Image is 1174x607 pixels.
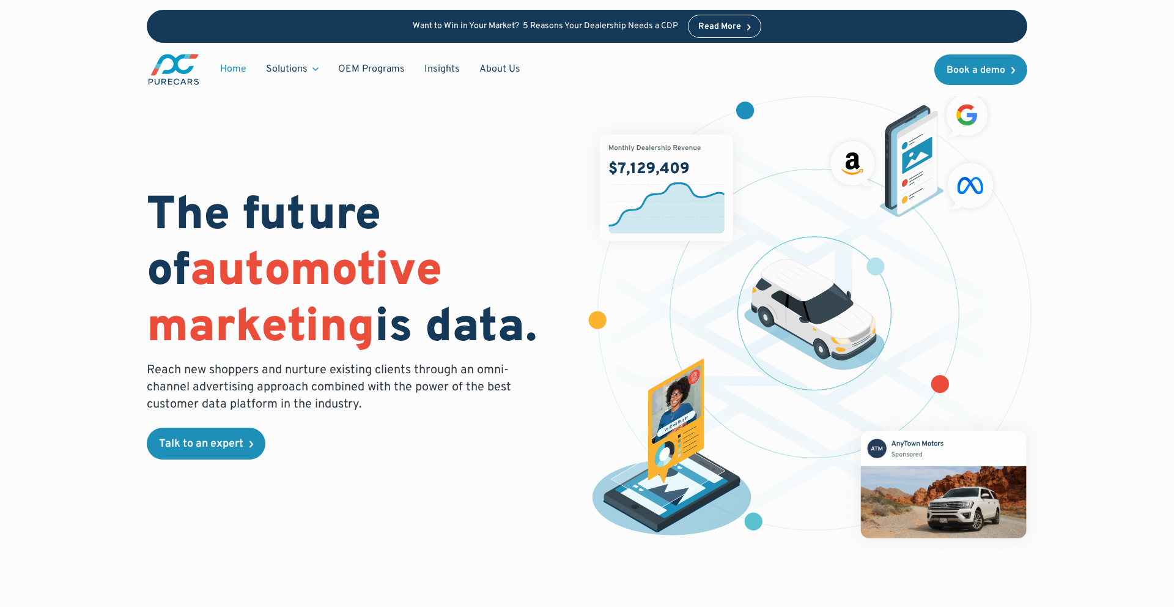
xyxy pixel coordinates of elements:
div: Solutions [256,58,328,81]
div: Book a demo [947,65,1005,75]
h1: The future of is data. [147,189,572,357]
a: Home [210,58,256,81]
div: Talk to an expert [159,439,243,450]
div: Read More [698,23,741,31]
img: purecars logo [147,53,201,86]
img: chart showing monthly dealership revenue of $7m [600,135,733,241]
span: automotive marketing [147,243,442,357]
img: illustration of a vehicle [744,259,885,370]
a: Read More [688,15,761,38]
img: ads on social media and advertising partners [824,88,1000,217]
a: OEM Programs [328,58,415,81]
a: Book a demo [934,54,1027,85]
a: About Us [470,58,530,81]
img: persona of a buyer [580,359,763,541]
p: Want to Win in Your Market? 5 Reasons Your Dealership Needs a CDP [413,21,678,32]
a: main [147,53,201,86]
img: mockup of facebook post [838,408,1049,560]
a: Insights [415,58,470,81]
a: Talk to an expert [147,428,265,460]
div: Solutions [266,62,308,76]
p: Reach new shoppers and nurture existing clients through an omni-channel advertising approach comb... [147,362,519,413]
